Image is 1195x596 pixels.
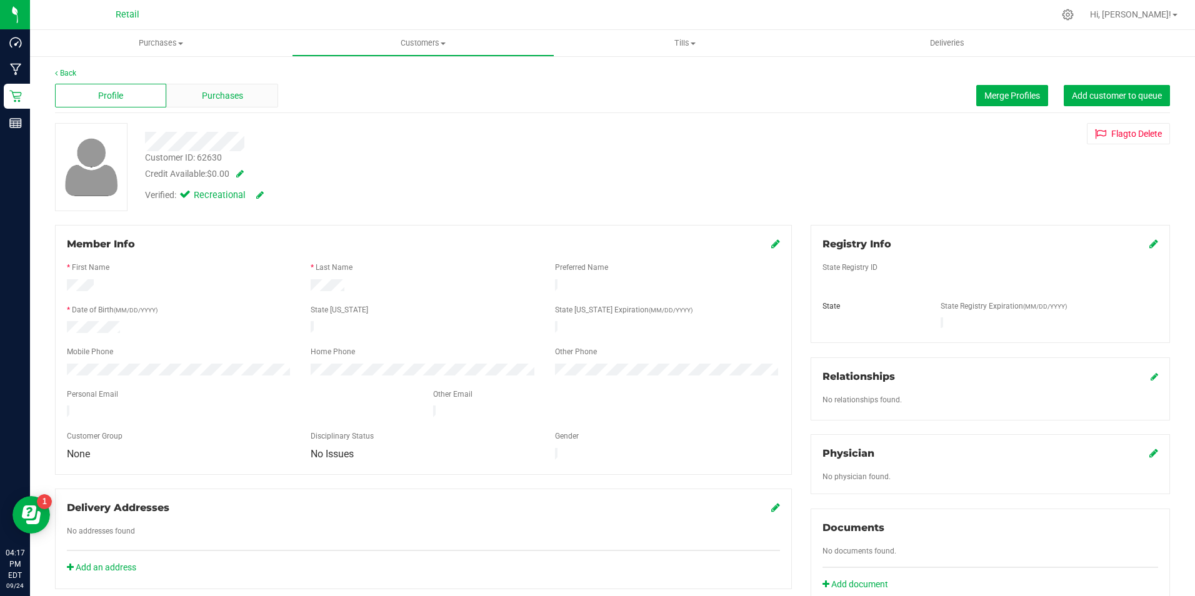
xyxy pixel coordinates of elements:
iframe: Resource center [12,496,50,534]
label: Customer Group [67,430,122,442]
iframe: Resource center unread badge [37,494,52,509]
label: Gender [555,430,579,442]
inline-svg: Reports [9,117,22,129]
span: Physician [822,447,874,459]
span: Retail [116,9,139,20]
span: Recreational [194,189,244,202]
span: (MM/DD/YYYY) [114,307,157,314]
label: Disciplinary Status [311,430,374,442]
span: None [67,448,90,460]
label: State Registry Expiration [941,300,1067,312]
span: Delivery Addresses [67,502,169,514]
label: No relationships found. [822,394,902,405]
span: Hi, [PERSON_NAME]! [1090,9,1171,19]
label: No addresses found [67,525,135,537]
div: Credit Available: [145,167,693,181]
inline-svg: Retail [9,90,22,102]
p: 04:17 PM EDT [6,547,24,581]
span: Purchases [30,37,292,49]
span: Deliveries [913,37,981,49]
a: Back [55,69,76,77]
div: State [813,300,931,312]
inline-svg: Manufacturing [9,63,22,76]
label: Personal Email [67,389,118,400]
label: State [US_STATE] Expiration [555,304,692,315]
label: State [US_STATE] [311,304,368,315]
span: Add customer to queue [1072,91,1162,101]
div: Manage settings [1060,9,1076,21]
span: Tills [555,37,816,49]
label: Date of Birth [72,304,157,315]
span: (MM/DD/YYYY) [1023,303,1067,310]
span: (MM/DD/YYYY) [649,307,692,314]
a: Purchases [30,30,292,56]
span: Profile [98,89,123,102]
label: First Name [72,262,109,273]
span: Customers [292,37,553,49]
span: Purchases [202,89,243,102]
a: Deliveries [816,30,1078,56]
span: Documents [822,522,884,534]
label: Last Name [316,262,352,273]
span: $0.00 [207,169,229,179]
button: Add customer to queue [1064,85,1170,106]
img: user-icon.png [59,135,124,199]
span: Relationships [822,370,895,382]
a: Customers [292,30,554,56]
p: 09/24 [6,581,24,590]
button: Flagto Delete [1087,123,1170,144]
a: Tills [554,30,816,56]
span: No physician found. [822,472,891,481]
label: Home Phone [311,346,355,357]
span: No Issues [311,448,354,460]
a: Add document [822,578,894,591]
inline-svg: Dashboard [9,36,22,49]
div: Customer ID: 62630 [145,151,222,164]
label: Mobile Phone [67,346,113,357]
span: Member Info [67,238,135,250]
div: Verified: [145,189,264,202]
label: Other Email [433,389,472,400]
button: Merge Profiles [976,85,1048,106]
label: Preferred Name [555,262,608,273]
label: State Registry ID [822,262,877,273]
label: Other Phone [555,346,597,357]
span: Registry Info [822,238,891,250]
span: Merge Profiles [984,91,1040,101]
a: Add an address [67,562,136,572]
span: No documents found. [822,547,896,555]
